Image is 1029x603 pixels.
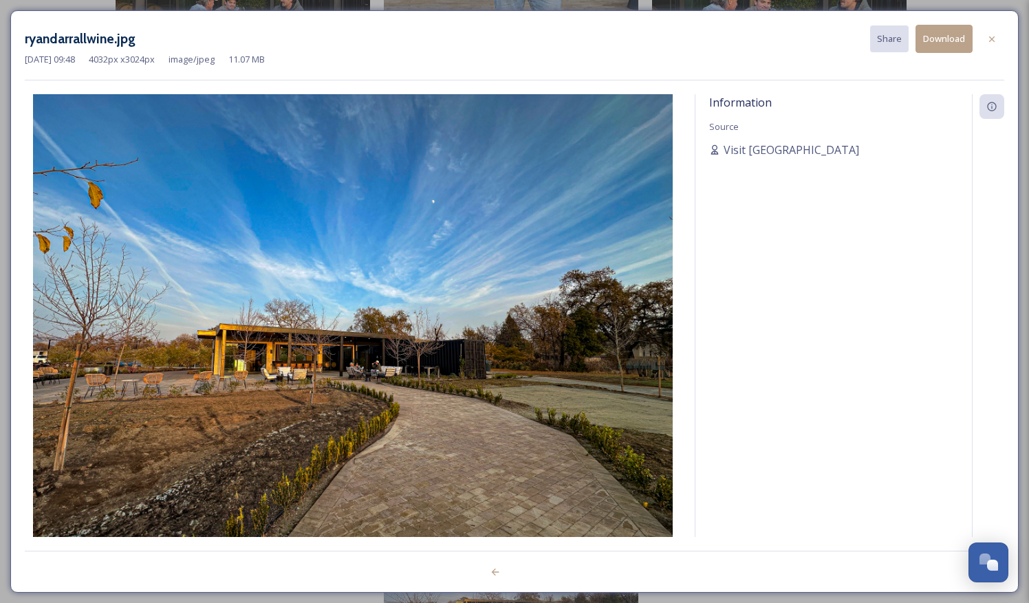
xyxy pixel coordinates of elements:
span: 4032 px x 3024 px [89,53,155,66]
span: image/jpeg [169,53,215,66]
span: Source [709,120,739,133]
span: 11.07 MB [228,53,265,66]
button: Open Chat [968,542,1008,582]
span: Information [709,95,772,110]
button: Download [916,25,973,53]
span: [DATE] 09:48 [25,53,75,66]
span: Visit [GEOGRAPHIC_DATA] [724,142,859,158]
img: ryandarrallwine.jpg [25,94,681,573]
h3: ryandarrallwine.jpg [25,29,136,49]
button: Share [870,25,909,52]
